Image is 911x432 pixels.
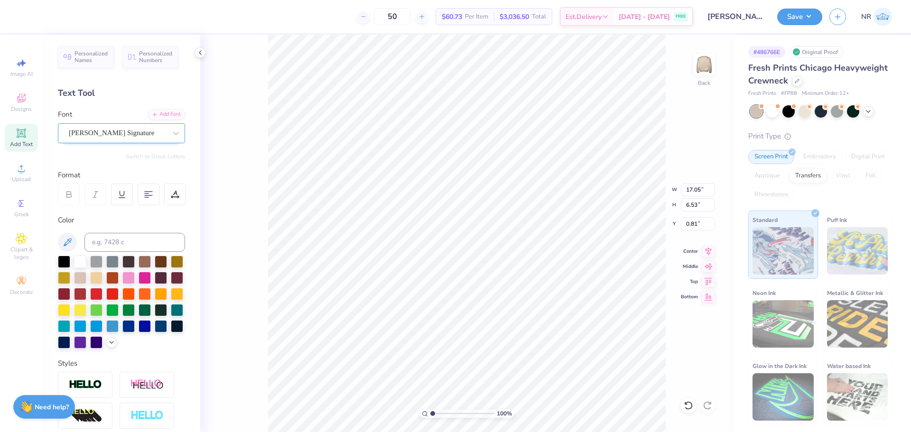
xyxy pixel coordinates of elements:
[789,169,827,183] div: Transfers
[619,12,670,22] span: [DATE] - [DATE]
[676,13,686,20] span: FREE
[374,8,411,25] input: – –
[827,361,871,371] span: Water based Ink
[753,361,807,371] span: Glow in the Dark Ink
[748,169,786,183] div: Applique
[695,55,714,74] img: Back
[681,294,698,300] span: Bottom
[74,50,108,64] span: Personalized Names
[753,215,778,225] span: Standard
[14,211,29,218] span: Greek
[845,150,891,164] div: Digital Print
[748,62,888,86] span: Fresh Prints Chicago Heavyweight Crewneck
[566,12,602,22] span: Est. Delivery
[84,233,185,252] input: e.g. 7428 c
[859,169,882,183] div: Foil
[861,11,871,22] span: NR
[58,109,72,120] label: Font
[58,87,185,100] div: Text Tool
[11,105,32,113] span: Designs
[126,153,185,160] button: Switch to Greek Letters
[797,150,842,164] div: Embroidery
[130,410,164,421] img: Negative Space
[748,150,794,164] div: Screen Print
[827,373,888,421] img: Water based Ink
[69,408,102,423] img: 3d Illusion
[130,379,164,391] img: Shadow
[532,12,546,22] span: Total
[777,9,822,25] button: Save
[748,131,892,142] div: Print Type
[58,170,186,181] div: Format
[753,288,776,298] span: Neon Ink
[698,79,710,87] div: Back
[442,12,462,22] span: $60.73
[5,246,38,261] span: Clipart & logos
[827,300,888,348] img: Metallic & Glitter Ink
[753,227,814,275] img: Standard
[681,263,698,270] span: Middle
[802,90,849,98] span: Minimum Order: 12 +
[58,215,185,226] div: Color
[790,46,843,58] div: Original Proof
[874,8,892,26] img: Niki Roselle Tendencia
[139,50,173,64] span: Personalized Numbers
[700,7,770,26] input: Untitled Design
[497,409,512,418] span: 100 %
[748,188,794,202] div: Rhinestones
[781,90,797,98] span: # FP88
[10,288,33,296] span: Decorate
[748,46,785,58] div: # 486766E
[12,175,31,183] span: Upload
[827,288,883,298] span: Metallic & Glitter Ink
[748,90,776,98] span: Fresh Prints
[10,70,33,78] span: Image AI
[753,373,814,421] img: Glow in the Dark Ink
[753,300,814,348] img: Neon Ink
[830,169,856,183] div: Vinyl
[827,215,847,225] span: Puff Ink
[500,12,529,22] span: $3,036.50
[861,8,892,26] a: NR
[58,358,185,369] div: Styles
[681,248,698,255] span: Center
[69,379,102,390] img: Stroke
[465,12,488,22] span: Per Item
[827,227,888,275] img: Puff Ink
[35,403,69,412] strong: Need help?
[681,278,698,285] span: Top
[10,140,33,148] span: Add Text
[148,109,185,120] div: Add Font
